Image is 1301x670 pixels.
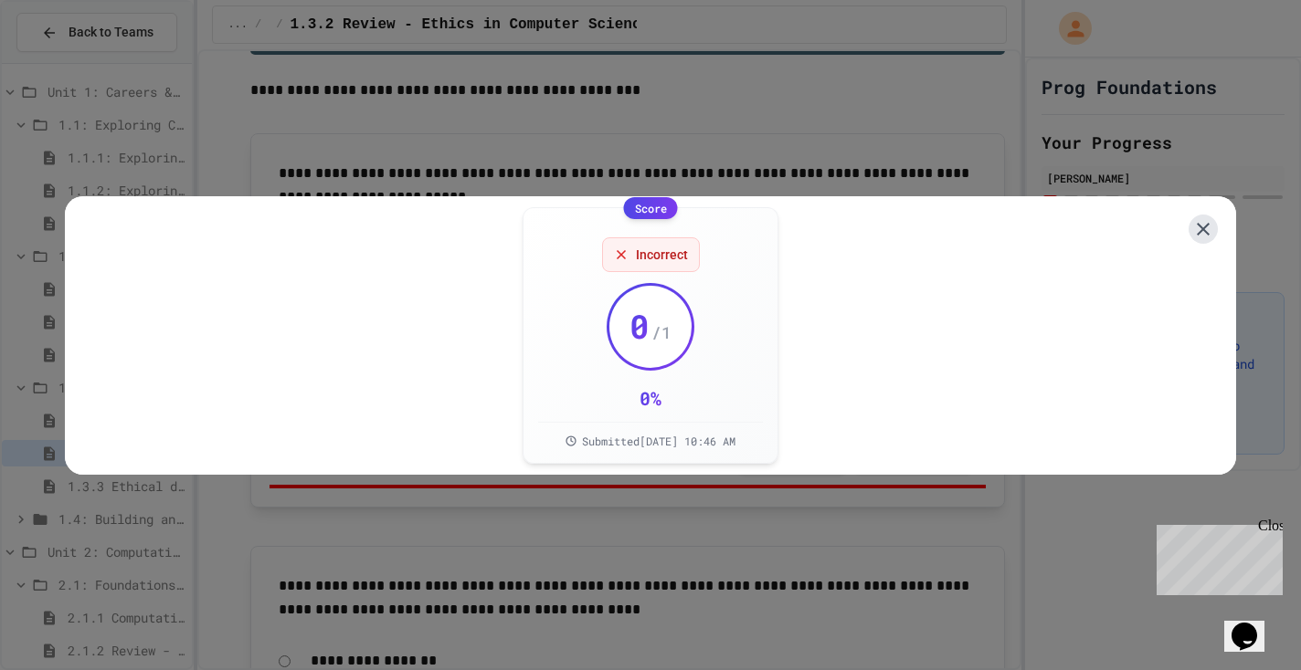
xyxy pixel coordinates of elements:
iframe: chat widget [1149,518,1283,595]
div: 0 % [640,385,661,411]
span: Incorrect [636,246,688,264]
span: Submitted [DATE] 10:46 AM [582,434,735,448]
iframe: chat widget [1224,597,1283,652]
div: Chat with us now!Close [7,7,126,116]
span: / 1 [651,319,672,345]
div: Score [624,197,678,219]
span: 0 [629,308,650,344]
